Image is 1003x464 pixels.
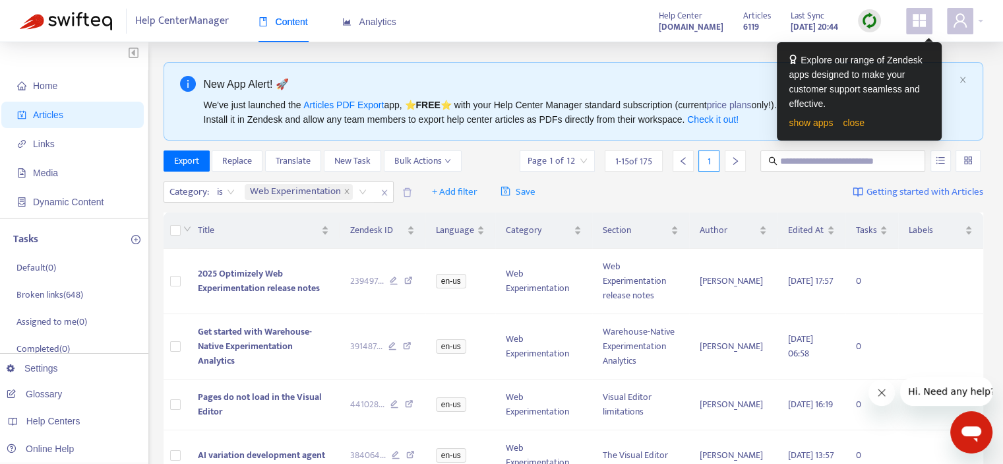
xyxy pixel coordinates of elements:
[17,139,26,149] span: link
[788,397,833,412] span: [DATE] 16:19
[615,154,652,168] span: 1 - 15 of 175
[376,185,393,201] span: close
[436,339,466,354] span: en-us
[768,156,777,166] span: search
[911,13,927,28] span: appstore
[334,154,371,168] span: New Task
[436,274,466,288] span: en-us
[7,363,58,374] a: Settings
[198,266,320,296] span: 2025 Optimizely Web Experimentation release notes
[394,154,451,168] span: Bulk Actions
[501,186,510,196] span: save
[952,13,968,28] span: user
[791,20,838,34] strong: [DATE] 20:44
[222,154,252,168] span: Replace
[350,397,384,412] span: 441028 ...
[422,182,487,203] button: + Add filter
[743,9,771,23] span: Articles
[900,377,992,406] iframe: Message from company
[707,100,752,110] a: price plans
[16,261,56,275] p: Default ( 0 )
[402,187,412,197] span: delete
[33,81,57,91] span: Home
[33,168,58,178] span: Media
[17,168,26,178] span: file-image
[276,154,311,168] span: Translate
[845,249,898,314] td: 0
[868,380,895,406] iframe: Close message
[135,9,229,34] span: Help Center Manager
[432,184,477,200] span: + Add filter
[204,76,954,92] div: New App Alert! 🚀
[789,117,833,128] a: show apps
[687,114,739,125] a: Check it out!
[183,225,191,233] span: down
[659,9,702,23] span: Help Center
[350,339,382,354] span: 391487 ...
[164,150,210,172] button: Export
[8,9,95,20] span: Hi. Need any help?
[350,223,404,238] span: Zendesk ID
[788,223,824,238] span: Edited At
[17,110,26,119] span: account-book
[13,232,38,248] p: Tasks
[501,184,535,200] span: Save
[853,182,983,203] a: Getting started with Articles
[265,150,321,172] button: Translate
[198,324,312,368] span: Get started with Warehouse-Native Experimentation Analytics
[743,20,759,34] strong: 6119
[866,185,983,200] span: Getting started with Articles
[950,411,992,453] iframe: Button to launch messaging window
[16,342,70,356] p: Completed ( 0 )
[187,213,340,249] th: Title
[689,380,777,430] td: [PERSON_NAME]
[7,444,74,454] a: Online Help
[198,389,322,419] span: Pages do not load in the Visual Editor
[659,19,723,34] a: [DOMAIN_NAME]
[16,288,83,302] p: Broken links ( 648 )
[936,156,945,165] span: unordered-list
[592,314,689,380] td: Warehouse-Native Experimentation Analytics
[324,150,381,172] button: New Task
[33,139,55,149] span: Links
[17,81,26,90] span: home
[350,448,386,463] span: 384064 ...
[344,188,350,196] span: close
[444,158,451,164] span: down
[700,223,756,238] span: Author
[436,448,466,463] span: en-us
[26,416,80,426] span: Help Centers
[436,223,474,238] span: Language
[592,380,689,430] td: Visual Editor limitations
[603,223,668,238] span: Section
[415,100,440,110] b: FREE
[788,331,813,361] span: [DATE] 06:58
[174,154,199,168] span: Export
[495,380,592,430] td: Web Experimentation
[425,213,495,249] th: Language
[843,117,865,128] a: close
[245,184,353,200] span: Web Experimentation
[861,13,878,29] img: sync.dc5367851b00ba804db3.png
[689,314,777,380] td: [PERSON_NAME]
[845,213,898,249] th: Tasks
[789,53,930,111] div: Explore our range of Zendesk apps designed to make your customer support seamless and effective.
[33,197,104,207] span: Dynamic Content
[909,223,962,238] span: Labels
[898,213,983,249] th: Labels
[845,314,898,380] td: 0
[788,273,834,288] span: [DATE] 17:57
[698,150,719,172] div: 1
[217,182,235,202] span: is
[853,187,863,197] img: image-link
[731,156,740,166] span: right
[659,20,723,34] strong: [DOMAIN_NAME]
[495,314,592,380] td: Web Experimentation
[856,223,877,238] span: Tasks
[506,223,571,238] span: Category
[131,235,140,244] span: plus-circle
[930,150,951,172] button: unordered-list
[33,110,63,120] span: Articles
[17,197,26,207] span: container
[164,182,211,202] span: Category :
